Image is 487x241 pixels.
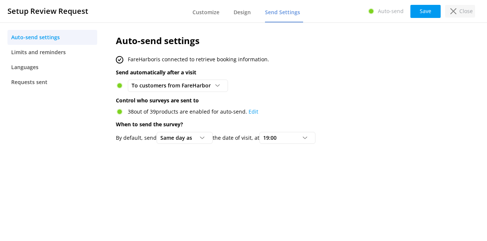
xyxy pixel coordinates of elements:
[7,75,97,90] a: Requests sent
[7,60,97,75] a: Languages
[11,63,38,71] span: Languages
[116,68,434,77] p: Send automatically after a visit
[128,108,258,116] p: 38 out of 39 products are enabled for auto-send.
[132,81,215,90] span: To customers from FareHarbor
[213,134,259,142] p: the date of visit, at
[263,134,281,142] span: 19:00
[11,78,47,86] span: Requests sent
[116,134,157,142] p: By default, send
[11,48,66,56] span: Limits and reminders
[192,9,219,16] span: Customize
[116,120,434,129] p: When to send the survey?
[459,7,473,15] p: Close
[265,9,300,16] span: Send Settings
[378,7,404,15] p: Auto-send
[160,134,197,142] span: Same day as
[7,30,97,45] a: Auto-send settings
[128,55,269,64] p: FareHarbor is connected to retrieve booking information.
[116,96,434,105] p: Control who surveys are sent to
[116,34,434,48] h2: Auto-send settings
[234,9,251,16] span: Design
[7,45,97,60] a: Limits and reminders
[7,5,88,17] h3: Setup Review Request
[249,108,258,115] a: Edit
[410,5,441,18] button: Save
[11,33,60,41] span: Auto-send settings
